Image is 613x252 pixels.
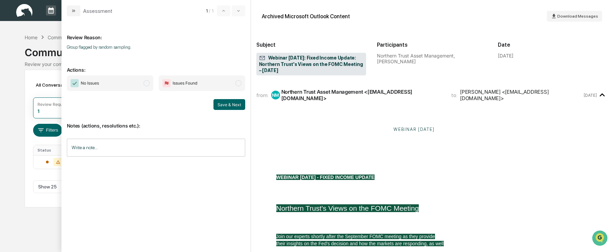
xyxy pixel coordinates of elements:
[25,41,589,59] div: Communications Archive
[48,114,82,120] a: Powered byPylon
[451,92,457,98] span: to:
[46,83,86,95] a: 🗄️Attestations
[48,35,102,40] div: Communications Archive
[7,14,123,25] p: How can we help?
[262,13,350,20] div: Archived Microsoft Outlook Content
[256,92,269,98] span: from:
[33,124,62,137] button: Filters
[498,42,608,48] h2: Date
[256,42,366,48] h2: Subject
[56,11,90,16] p: Manage Tasks
[115,54,123,62] button: Start new chat
[281,89,443,101] div: Northern Trust Asset Management <[EMAIL_ADDRESS][DOMAIN_NAME]>
[23,59,85,64] div: We're available if you need us!
[557,14,598,19] span: Download Messages
[16,4,32,17] img: logo
[4,95,45,108] a: 🔎Data Lookup
[81,80,99,87] span: No Issues
[14,85,44,92] span: Preclearance
[67,115,82,120] span: Pylon
[67,26,245,40] p: Review Reason:
[7,99,12,104] div: 🔎
[37,108,40,114] div: 1
[7,52,19,64] img: 1746055101610-c473b297-6a78-478c-a979-82029cc54cd1
[384,125,444,134] p: WEBINAR [DATE]
[23,52,111,59] div: Start new chat
[33,145,75,155] th: Status
[209,8,215,14] span: / 1
[56,5,90,11] p: Calendar
[591,230,610,248] iframe: Open customer support
[276,175,375,180] span: WEBINAR [DATE] - FIXED INCOME UPDATE
[67,115,245,129] p: Notes (actions, resolutions etc.):
[377,42,487,48] h2: Participants
[276,204,419,212] span: Northern Trust's Views on the FOMC Meeting
[162,79,171,87] img: Flag
[377,53,487,64] div: Northern Trust Asset Management, [PERSON_NAME]
[83,8,112,14] div: Assessment
[37,102,70,107] div: Review Required
[460,89,582,101] div: [PERSON_NAME] <[EMAIL_ADDRESS][DOMAIN_NAME]>
[56,85,84,92] span: Attestations
[49,86,54,91] div: 🗄️
[4,83,46,95] a: 🖐️Preclearance
[67,45,245,50] p: Group flagged by random sampling.
[584,93,597,98] time: Wednesday, September 17, 2025 at 6:30:39 AM
[206,8,208,14] span: 1
[14,98,43,105] span: Data Lookup
[271,91,280,99] div: NM
[547,11,602,22] button: Download Messages
[67,59,245,73] p: Actions:
[33,79,84,90] div: All Conversations
[71,79,79,87] img: Checkmark
[277,121,345,138] img: NORTHERN TRUST ASSET MANAGEMENT
[498,53,513,59] div: [DATE]
[213,99,245,110] button: Save & Next
[7,86,12,91] div: 🖐️
[259,55,364,74] span: Webinar [DATE]: Fixed Income Update: Northern Trust's Views on the FOMC Meeting – [DATE]
[25,35,37,40] div: Home
[25,61,589,67] div: Review your communication records across channels
[173,80,197,87] span: Issues Found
